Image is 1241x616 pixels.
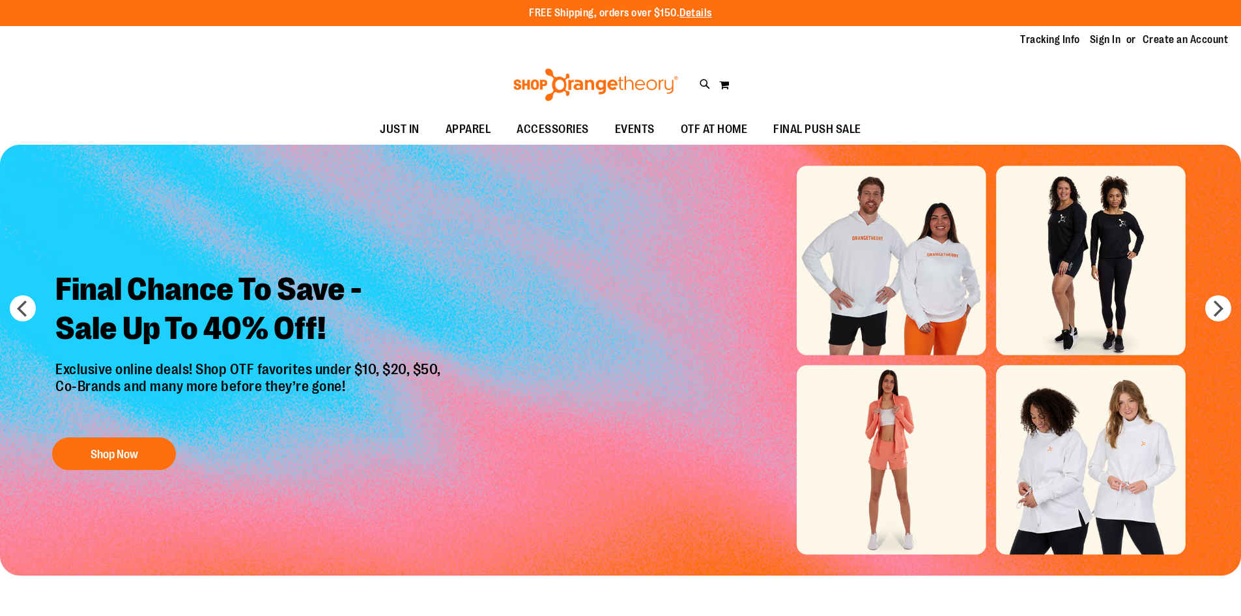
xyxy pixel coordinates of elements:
button: Shop Now [52,437,176,470]
span: ACCESSORIES [517,115,589,144]
p: FREE Shipping, orders over $150. [529,6,712,21]
a: FINAL PUSH SALE [760,115,874,145]
a: Sign In [1090,33,1121,47]
a: ACCESSORIES [504,115,602,145]
a: JUST IN [367,115,433,145]
a: Final Chance To Save -Sale Up To 40% Off! Exclusive online deals! Shop OTF favorites under $10, $... [46,260,454,477]
a: OTF AT HOME [668,115,761,145]
h2: Final Chance To Save - Sale Up To 40% Off! [46,260,454,361]
a: EVENTS [602,115,668,145]
span: APPAREL [446,115,491,144]
button: next [1205,295,1231,321]
span: OTF AT HOME [681,115,748,144]
span: FINAL PUSH SALE [773,115,861,144]
a: Details [679,7,712,19]
button: prev [10,295,36,321]
p: Exclusive online deals! Shop OTF favorites under $10, $20, $50, Co-Brands and many more before th... [46,361,454,425]
a: Tracking Info [1020,33,1080,47]
a: Create an Account [1143,33,1229,47]
span: JUST IN [380,115,420,144]
a: APPAREL [433,115,504,145]
img: Shop Orangetheory [511,68,680,101]
span: EVENTS [615,115,655,144]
